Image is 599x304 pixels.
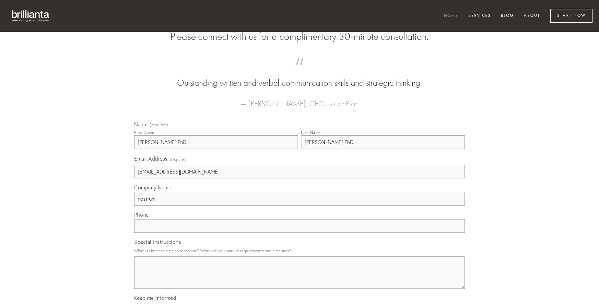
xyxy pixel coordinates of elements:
[170,155,188,163] span: (required)
[134,121,147,128] span: Name
[520,11,545,21] a: About
[550,9,593,23] a: Start Now
[134,155,168,162] span: Email Address
[145,64,454,77] span: “
[134,130,154,135] div: First Name
[301,130,321,135] div: Last Name
[134,239,181,245] span: Special Instructions
[134,295,176,301] span: Keep me informed
[134,30,465,43] h2: Please connect with us for a complimentary 30-minute consultation.
[145,89,454,110] figcaption: — [PERSON_NAME], CEO, TouchPlan
[134,211,149,218] span: Phone
[145,64,454,89] blockquote: Outstanding written and verbal communication skills and strategic thinking.
[150,123,168,127] span: (required)
[134,246,465,255] p: What is the best time to reach you? What are your unique requirements and timelines?
[464,11,495,21] a: Services
[6,6,55,25] img: brillianta - research, strategy, marketing
[497,11,518,21] a: Blog
[440,11,463,21] a: Home
[134,184,171,191] span: Company Name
